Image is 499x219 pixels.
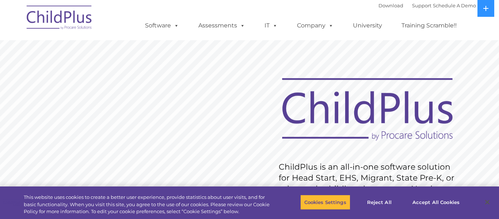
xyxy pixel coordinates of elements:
[357,195,402,210] button: Reject All
[394,18,464,33] a: Training Scramble!!
[138,18,186,33] a: Software
[24,194,274,215] div: This website uses cookies to create a better user experience, provide statistics about user visit...
[479,194,495,210] button: Close
[378,3,403,8] a: Download
[191,18,252,33] a: Assessments
[346,18,389,33] a: University
[412,3,431,8] a: Support
[23,0,96,37] img: ChildPlus by Procare Solutions
[257,18,285,33] a: IT
[408,195,464,210] button: Accept All Cookies
[290,18,341,33] a: Company
[300,195,350,210] button: Cookies Settings
[433,3,476,8] a: Schedule A Demo
[378,3,476,8] font: |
